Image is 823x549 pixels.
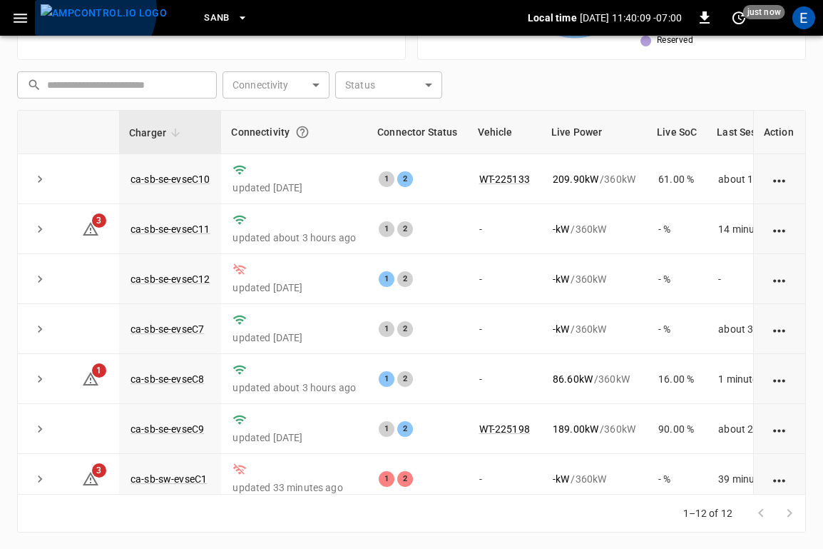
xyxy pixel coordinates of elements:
[131,473,207,485] a: ca-sb-sw-evseC1
[367,111,467,154] th: Connector Status
[397,271,413,287] div: 2
[92,463,106,478] span: 3
[707,404,813,454] td: about 2 hours ago
[397,471,413,487] div: 2
[647,111,707,154] th: Live SoC
[29,418,51,440] button: expand row
[232,480,356,495] p: updated 33 minutes ago
[707,304,813,354] td: about 3 hours ago
[771,422,789,436] div: action cell options
[553,172,598,186] p: 209.90 kW
[553,172,635,186] div: / 360 kW
[232,331,356,345] p: updated [DATE]
[29,268,51,290] button: expand row
[468,254,541,304] td: -
[771,322,789,336] div: action cell options
[553,472,569,486] p: - kW
[397,421,413,437] div: 2
[231,119,357,145] div: Connectivity
[82,222,99,233] a: 3
[379,471,394,487] div: 1
[379,321,394,337] div: 1
[647,454,707,504] td: - %
[553,472,635,486] div: / 360 kW
[553,272,635,286] div: / 360 kW
[553,372,593,386] p: 86.60 kW
[771,272,789,286] div: action cell options
[290,119,315,145] button: Connection between the charger and our software.
[707,354,813,404] td: 1 minute ago
[129,124,185,141] span: Charger
[707,154,813,204] td: about 1 hour ago
[82,373,99,384] a: 1
[379,221,394,237] div: 1
[232,181,356,195] p: updated [DATE]
[468,354,541,404] td: -
[553,322,635,336] div: / 360 kW
[397,221,413,237] div: 2
[468,304,541,354] td: -
[771,172,789,186] div: action cell options
[553,422,635,436] div: / 360 kW
[553,222,635,236] div: / 360 kW
[29,468,51,490] button: expand row
[379,371,394,387] div: 1
[232,281,356,295] p: updated [DATE]
[29,168,51,190] button: expand row
[29,368,51,390] button: expand row
[397,171,413,187] div: 2
[683,506,733,520] p: 1–12 of 12
[707,204,813,254] td: 14 minutes ago
[528,11,577,25] p: Local time
[131,223,210,235] a: ca-sb-se-evseC11
[553,322,569,336] p: - kW
[92,363,106,378] span: 1
[232,381,356,395] p: updated about 3 hours ago
[580,11,682,25] p: [DATE] 11:40:09 -07:00
[379,271,394,287] div: 1
[198,4,254,32] button: SanB
[647,204,707,254] td: - %
[29,318,51,340] button: expand row
[397,371,413,387] div: 2
[131,273,210,285] a: ca-sb-se-evseC12
[771,372,789,386] div: action cell options
[468,204,541,254] td: -
[29,218,51,240] button: expand row
[468,111,541,154] th: Vehicle
[657,34,693,48] span: Reserved
[727,6,750,29] button: set refresh interval
[771,222,789,236] div: action cell options
[647,354,707,404] td: 16.00 %
[82,473,99,484] a: 3
[541,111,647,154] th: Live Power
[131,423,204,435] a: ca-sb-se-evseC9
[792,6,815,29] div: profile-icon
[553,272,569,286] p: - kW
[92,213,106,228] span: 3
[753,111,805,154] th: Action
[468,454,541,504] td: -
[707,454,813,504] td: 39 minutes ago
[397,321,413,337] div: 2
[41,4,167,22] img: ampcontrol.io logo
[707,111,813,154] th: Last Session
[647,154,707,204] td: 61.00 %
[131,323,204,335] a: ca-sb-se-evseC7
[131,373,204,385] a: ca-sb-se-evseC8
[647,304,707,354] td: - %
[647,254,707,304] td: - %
[379,171,394,187] div: 1
[479,423,530,435] a: WT-225198
[743,5,785,19] span: just now
[131,173,210,185] a: ca-sb-se-evseC10
[647,404,707,454] td: 90.00 %
[379,421,394,437] div: 1
[553,422,598,436] p: 189.00 kW
[553,222,569,236] p: - kW
[479,173,530,185] a: WT-225133
[707,254,813,304] td: -
[232,231,356,245] p: updated about 3 hours ago
[553,372,635,386] div: / 360 kW
[771,472,789,486] div: action cell options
